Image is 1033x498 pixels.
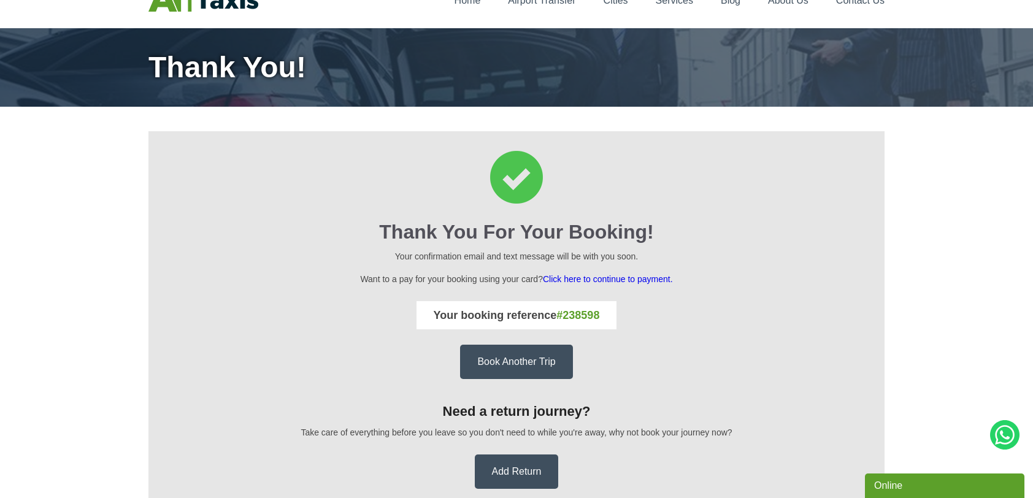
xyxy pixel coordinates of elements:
h3: Need a return journey? [166,404,867,419]
p: Your confirmation email and text message will be with you soon. [166,250,867,263]
a: Add Return [475,454,559,489]
h2: Thank You for your booking! [166,221,867,243]
p: Take care of everything before you leave so you don't need to while you're away, why not book you... [166,426,867,439]
a: Book Another Trip [460,345,572,379]
a: Click here to continue to payment. [543,274,673,284]
span: #238598 [556,309,599,321]
iframe: chat widget [865,471,1027,498]
img: Thank You for your booking Icon [490,151,543,204]
h1: Thank You! [148,53,885,82]
p: Want to a pay for your booking using your card? [166,272,867,286]
strong: Your booking reference [434,309,600,321]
